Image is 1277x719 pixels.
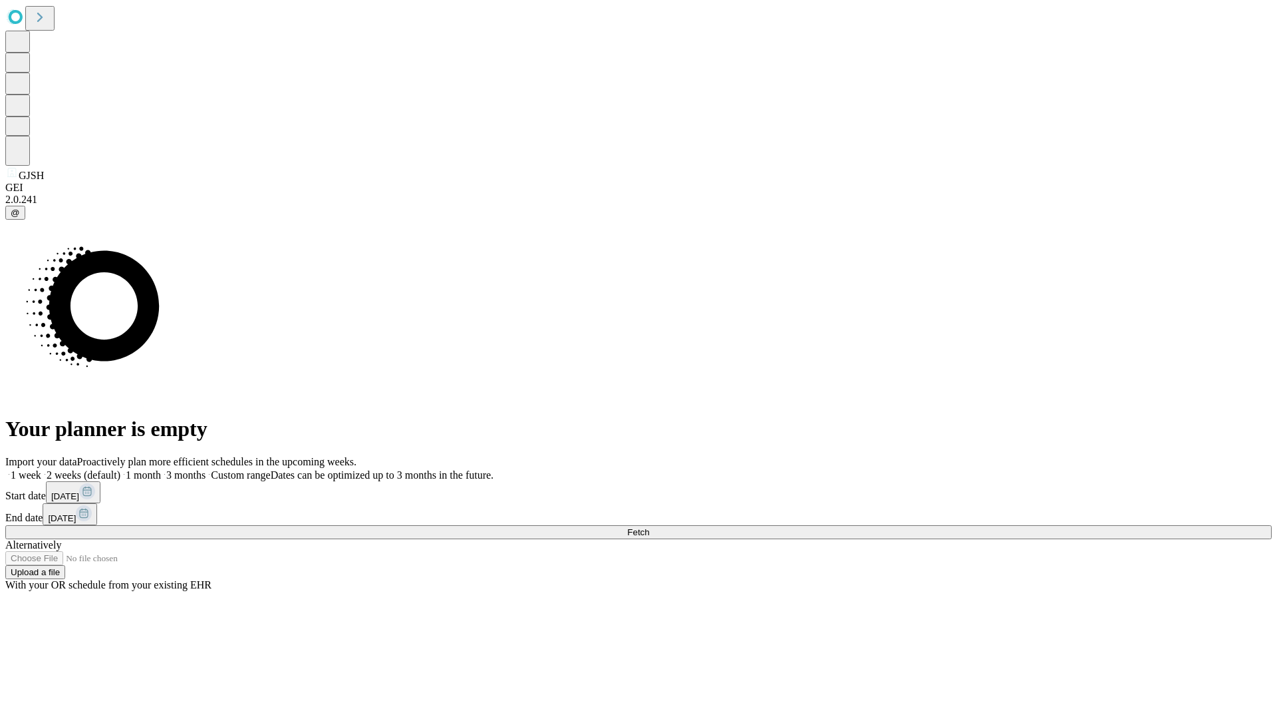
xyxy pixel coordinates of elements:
button: @ [5,206,25,220]
span: Alternatively [5,539,61,551]
span: @ [11,208,20,218]
button: [DATE] [43,503,97,525]
div: GEI [5,182,1272,194]
span: With your OR schedule from your existing EHR [5,579,212,591]
span: Dates can be optimized up to 3 months in the future. [271,469,494,481]
span: [DATE] [48,513,76,523]
button: Upload a file [5,565,65,579]
span: GJSH [19,170,44,181]
span: Custom range [211,469,270,481]
div: Start date [5,481,1272,503]
h1: Your planner is empty [5,417,1272,441]
span: 2 weeks (default) [47,469,120,481]
button: Fetch [5,525,1272,539]
span: 3 months [166,469,206,481]
span: Fetch [627,527,649,537]
span: 1 week [11,469,41,481]
div: End date [5,503,1272,525]
span: Proactively plan more efficient schedules in the upcoming weeks. [77,456,356,467]
span: [DATE] [51,491,79,501]
span: 1 month [126,469,161,481]
div: 2.0.241 [5,194,1272,206]
button: [DATE] [46,481,100,503]
span: Import your data [5,456,77,467]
